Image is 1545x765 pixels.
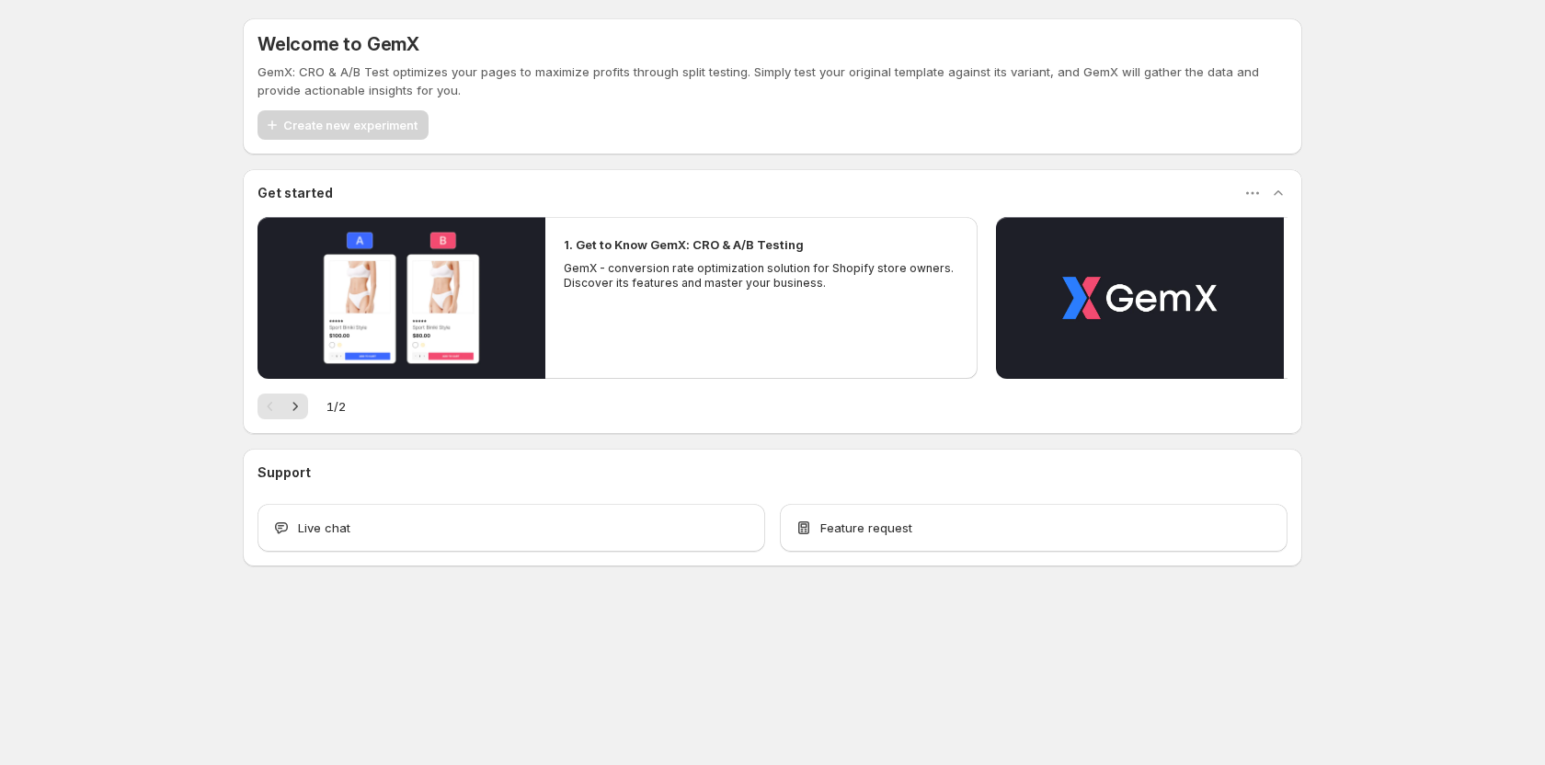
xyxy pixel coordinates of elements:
[257,63,1287,99] p: GemX: CRO & A/B Test optimizes your pages to maximize profits through split testing. Simply test ...
[257,394,308,419] nav: Pagination
[996,217,1284,379] button: Play video
[326,397,346,416] span: 1 / 2
[257,184,333,202] h3: Get started
[257,33,419,55] h5: Welcome to GemX
[564,261,959,291] p: GemX - conversion rate optimization solution for Shopify store owners. Discover its features and ...
[564,235,804,254] h2: 1. Get to Know GemX: CRO & A/B Testing
[298,519,350,537] span: Live chat
[257,463,311,482] h3: Support
[820,519,912,537] span: Feature request
[282,394,308,419] button: Next
[257,217,545,379] button: Play video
